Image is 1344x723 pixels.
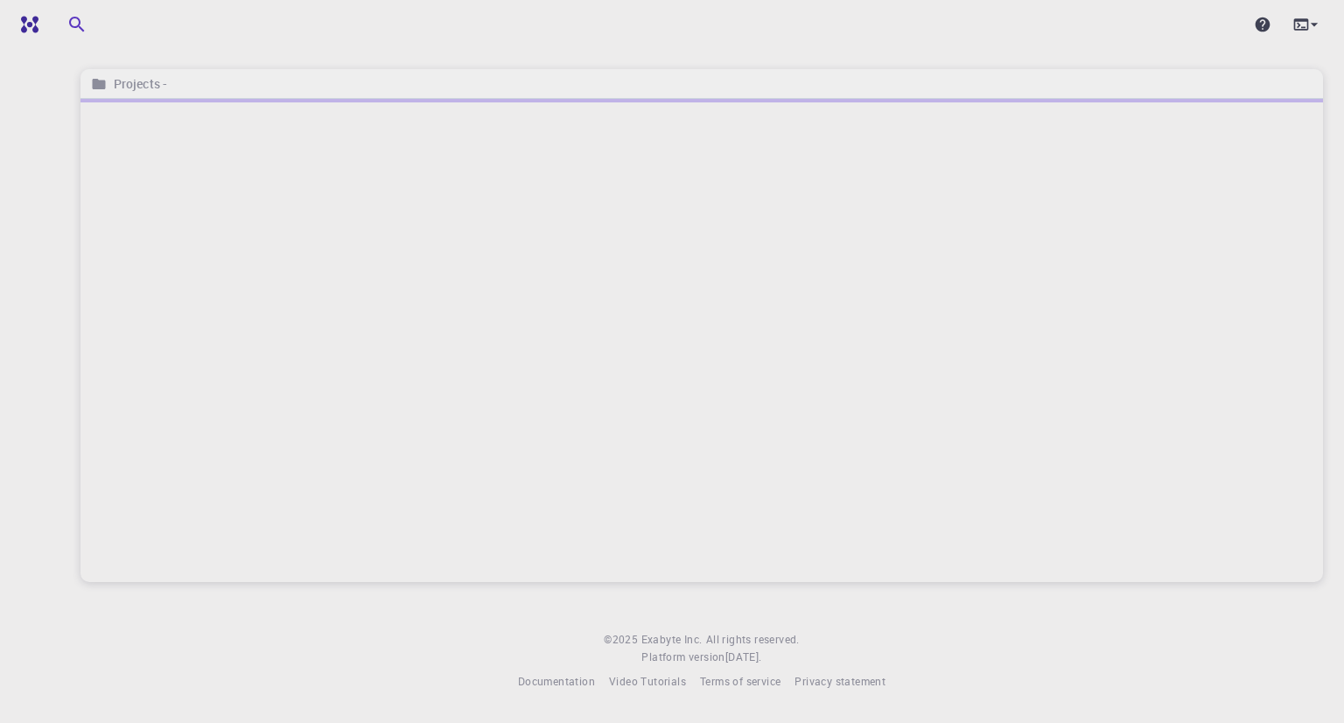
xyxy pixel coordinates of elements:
span: Documentation [518,674,595,688]
a: [DATE]. [725,649,762,666]
a: Documentation [518,673,595,691]
span: Terms of service [700,674,780,688]
img: logo [14,16,38,33]
span: All rights reserved. [706,631,800,649]
a: Video Tutorials [609,673,686,691]
nav: breadcrumb [87,74,171,94]
span: Exabyte Inc. [641,632,703,646]
span: © 2025 [604,631,640,649]
span: Platform version [641,649,724,666]
a: Privacy statement [794,673,885,691]
h6: Projects - [107,74,167,94]
span: Privacy statement [794,674,885,688]
a: Terms of service [700,673,780,691]
a: Exabyte Inc. [641,631,703,649]
span: Video Tutorials [609,674,686,688]
span: [DATE] . [725,649,762,663]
